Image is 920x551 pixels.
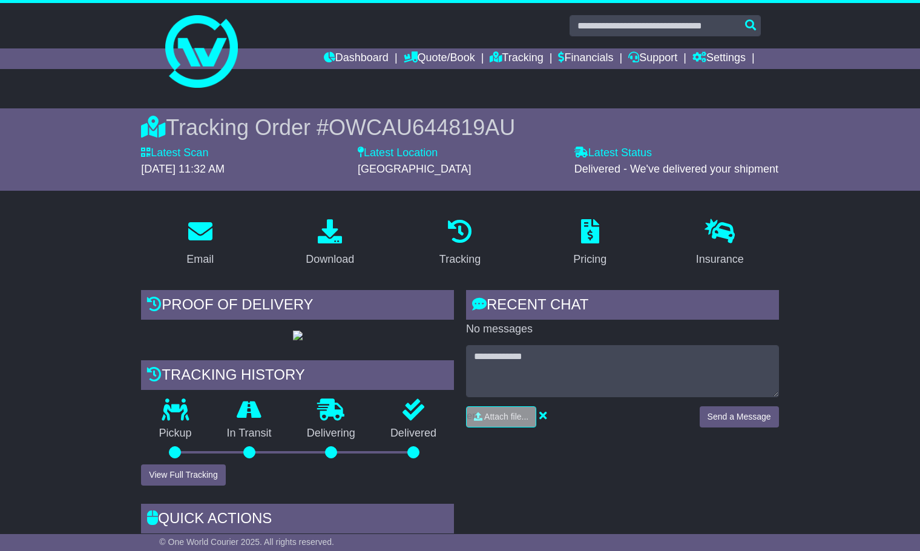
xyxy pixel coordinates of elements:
[159,537,334,547] span: © One World Courier 2025. All rights reserved.
[141,290,454,323] div: Proof of Delivery
[574,147,652,160] label: Latest Status
[700,406,779,427] button: Send a Message
[141,147,208,160] label: Latest Scan
[573,251,606,268] div: Pricing
[186,251,214,268] div: Email
[404,48,475,69] a: Quote/Book
[439,251,481,268] div: Tracking
[293,331,303,340] img: GetPodImage
[373,427,454,440] p: Delivered
[490,48,543,69] a: Tracking
[141,114,778,140] div: Tracking Order #
[329,115,515,140] span: OWCAU644819AU
[358,147,438,160] label: Latest Location
[306,251,354,268] div: Download
[141,504,454,536] div: Quick Actions
[141,360,454,393] div: Tracking history
[141,163,225,175] span: [DATE] 11:32 AM
[209,427,289,440] p: In Transit
[432,215,488,272] a: Tracking
[298,215,362,272] a: Download
[692,48,746,69] a: Settings
[688,215,752,272] a: Insurance
[628,48,677,69] a: Support
[179,215,222,272] a: Email
[574,163,778,175] span: Delivered - We've delivered your shipment
[558,48,613,69] a: Financials
[696,251,744,268] div: Insurance
[141,427,209,440] p: Pickup
[565,215,614,272] a: Pricing
[324,48,389,69] a: Dashboard
[466,290,779,323] div: RECENT CHAT
[141,464,225,486] button: View Full Tracking
[289,427,373,440] p: Delivering
[358,163,471,175] span: [GEOGRAPHIC_DATA]
[466,323,779,336] p: No messages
